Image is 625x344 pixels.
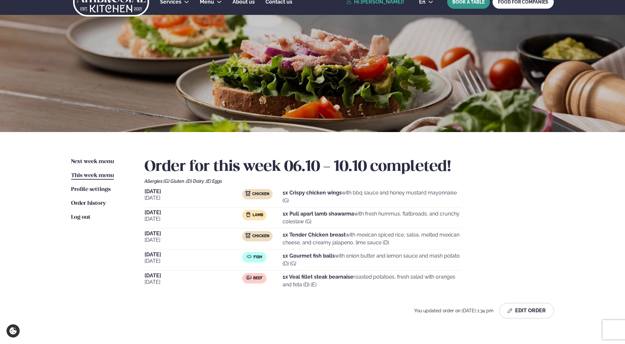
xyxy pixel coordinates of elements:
[145,179,554,184] div: Allergies:
[283,273,461,289] p: roasted potatoes, fresh salad with oranges and feta (D) (E)
[145,215,242,223] span: [DATE]
[414,308,497,313] span: You updated order on [DATE] 1:34 pm
[499,303,554,318] button: Edit Order
[245,233,251,238] img: chicken.svg
[71,159,114,164] span: Next week menu
[145,231,242,236] span: [DATE]
[186,179,206,184] span: (D) Dairy ,
[145,257,242,265] span: [DATE]
[206,179,222,184] span: (E) Eggs
[71,186,111,194] a: Profile settings
[283,190,342,196] strong: 1x Crispy chicken wings
[283,232,346,238] strong: 1x Tender Chicken breast
[71,201,106,206] span: Order history
[145,252,242,257] span: [DATE]
[247,254,252,259] img: fish.svg
[145,210,242,215] span: [DATE]
[71,173,114,178] span: This week menu
[283,210,461,226] p: with fresh hummus, flatbreads, and crunchy coleslaw (G)
[283,253,335,259] strong: 1x Gourmet fish balls
[71,172,114,180] a: This week menu
[145,278,242,286] span: [DATE]
[71,187,111,192] span: Profile settings
[253,213,263,218] span: Lamb
[253,276,263,281] span: Beef
[71,200,106,207] a: Order history
[145,158,554,176] h2: Order for this week 06.10 - 10.10 completed!
[71,215,91,220] span: Log out
[245,191,251,196] img: chicken.svg
[283,211,354,217] strong: 1x Pull apart lamb shawarma
[71,158,114,166] a: Next week menu
[71,214,91,221] a: Log out
[283,231,461,247] p: with mexican spiced rice, salsa, melted mexican cheese, and creamy jalapeno, lime sauce (D)
[145,236,242,244] span: [DATE]
[252,234,269,239] span: Chicken
[145,189,242,194] span: [DATE]
[252,192,269,197] span: Chicken
[283,274,353,280] strong: 1x Veal fillet steak bearnaise
[246,212,251,217] img: Lamb.svg
[164,179,186,184] span: (G) Gluten ,
[6,324,20,338] a: Cookie settings
[145,194,242,202] span: [DATE]
[283,252,461,268] p: with onion butter and lemon sauce and mash potato (D) (G)
[145,273,242,278] span: [DATE]
[246,275,252,280] img: beef.svg
[283,189,461,205] p: with bbq sauce and honey mustard mayonnaise (G)
[253,255,262,260] span: Fish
